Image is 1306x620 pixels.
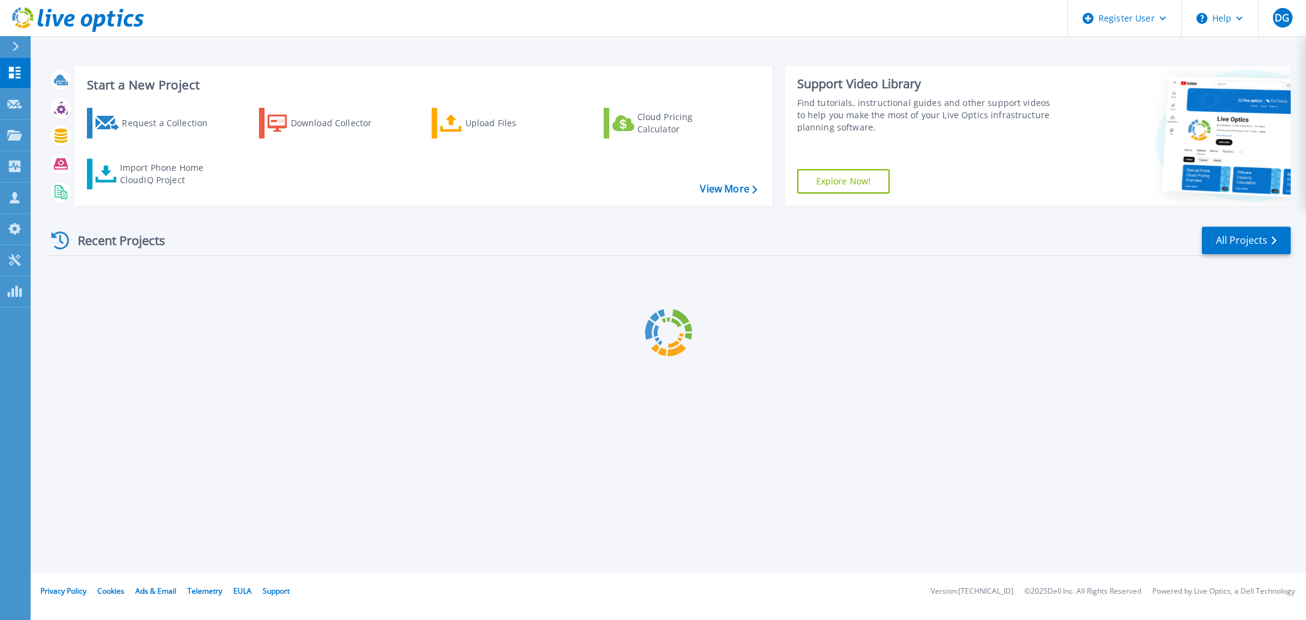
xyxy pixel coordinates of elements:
[263,586,290,596] a: Support
[604,108,740,138] a: Cloud Pricing Calculator
[1202,227,1291,254] a: All Projects
[1275,13,1289,23] span: DG
[47,225,182,255] div: Recent Projects
[465,111,563,135] div: Upload Files
[291,111,389,135] div: Download Collector
[931,588,1013,595] li: Version: [TECHNICAL_ID]
[259,108,396,138] a: Download Collector
[120,162,216,186] div: Import Phone Home CloudIQ Project
[87,78,757,92] h3: Start a New Project
[797,169,890,194] a: Explore Now!
[797,76,1057,92] div: Support Video Library
[122,111,220,135] div: Request a Collection
[700,183,757,195] a: View More
[1024,588,1141,595] li: © 2025 Dell Inc. All Rights Reserved
[187,586,222,596] a: Telemetry
[233,586,252,596] a: EULA
[97,586,124,596] a: Cookies
[432,108,568,138] a: Upload Files
[40,586,86,596] a: Privacy Policy
[637,111,735,135] div: Cloud Pricing Calculator
[797,97,1057,134] div: Find tutorials, instructional guides and other support videos to help you make the most of your L...
[1152,588,1295,595] li: Powered by Live Optics, a Dell Technology
[87,108,223,138] a: Request a Collection
[135,586,176,596] a: Ads & Email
